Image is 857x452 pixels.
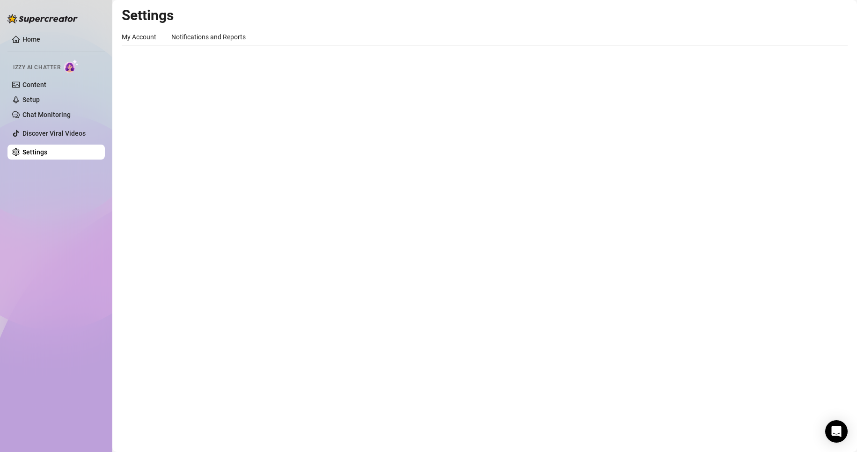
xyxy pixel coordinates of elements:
h2: Settings [122,7,848,24]
img: AI Chatter [64,59,79,73]
img: logo-BBDzfeDw.svg [7,14,78,23]
span: Izzy AI Chatter [13,63,60,72]
a: Setup [22,96,40,103]
div: My Account [122,32,156,42]
div: Notifications and Reports [171,32,246,42]
a: Content [22,81,46,88]
a: Discover Viral Videos [22,130,86,137]
a: Home [22,36,40,43]
a: Chat Monitoring [22,111,71,118]
a: Settings [22,148,47,156]
div: Open Intercom Messenger [825,420,848,443]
